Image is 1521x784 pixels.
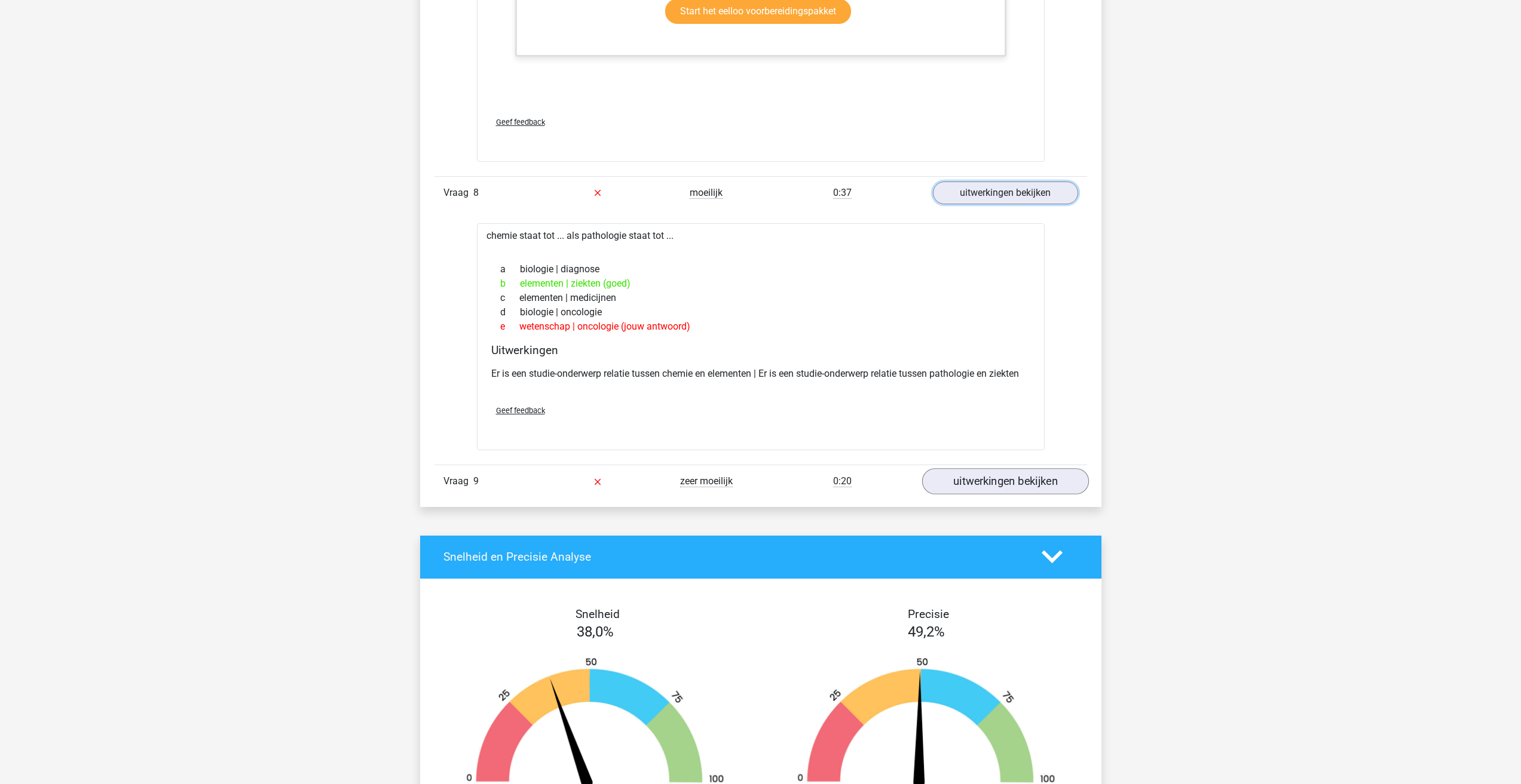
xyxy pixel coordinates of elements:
[443,550,1024,564] h4: Snelheid en Precisie Analyse
[775,607,1083,621] h4: Precisie
[473,475,479,487] span: 9
[577,623,614,640] span: 38,0%
[680,475,733,487] span: zeer moeilijk
[496,406,545,415] span: Geef feedback
[477,223,1045,450] div: chemie staat tot ... als pathologie staat tot ...
[491,305,1030,319] div: biologie | oncologie
[491,262,1030,276] div: biologie | diagnose
[491,276,1030,291] div: elementen | ziekten (goed)
[500,319,519,334] span: e
[833,475,852,487] span: 0:20
[500,291,519,305] span: c
[500,305,520,319] span: d
[922,468,1088,494] a: uitwerkingen bekijken
[500,276,520,291] span: b
[500,262,520,276] span: a
[690,187,723,199] span: moeilijk
[833,187,852,199] span: 0:37
[908,623,945,640] span: 49,2%
[496,118,545,127] span: Geef feedback
[491,319,1030,334] div: wetenschap | oncologie (jouw antwoord)
[491,291,1030,305] div: elementen | medicijnen
[491,367,1030,381] p: Er is een studie-onderwerp relatie tussen chemie en elementen | Er is een studie-onderwerp relati...
[933,182,1078,204] a: uitwerkingen bekijken
[443,607,752,621] h4: Snelheid
[491,343,1030,357] h4: Uitwerkingen
[443,186,473,200] span: Vraag
[473,187,479,198] span: 8
[443,474,473,488] span: Vraag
